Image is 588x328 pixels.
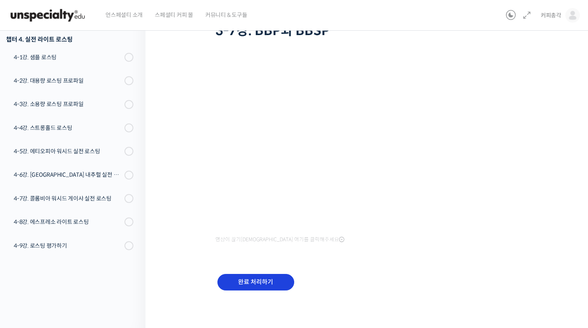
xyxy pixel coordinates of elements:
[215,236,344,243] span: 영상이 끊기[DEMOGRAPHIC_DATA] 여기를 클릭해주세요
[104,256,155,276] a: 설정
[215,23,523,38] h1: 3-7강. BBP와 BBSP
[53,256,104,276] a: 대화
[217,274,294,290] input: 완료 처리하기
[14,76,122,85] div: 4-2강. 대용량 로스팅 프로파일
[6,34,133,45] div: 챕터 4. 실전 라이트 로스팅
[14,53,122,62] div: 4-1강. 샘플 로스팅
[14,241,122,250] div: 4-9강. 로스팅 평가하기
[14,147,122,156] div: 4-5강. 에티오피아 워시드 실전 로스팅
[25,268,30,274] span: 홈
[14,194,122,203] div: 4-7강. 콜롬비아 워시드 게이샤 실전 로스팅
[14,123,122,132] div: 4-4강. 스트롱홀드 로스팅
[74,268,84,275] span: 대화
[2,256,53,276] a: 홈
[125,268,135,274] span: 설정
[14,100,122,109] div: 4-3강. 소용량 로스팅 프로파일
[14,217,122,226] div: 4-8강. 에스프레소 라이트 로스팅
[14,170,122,179] div: 4-6강. [GEOGRAPHIC_DATA] 내추럴 실전 로스팅
[541,12,561,19] span: 커피총각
